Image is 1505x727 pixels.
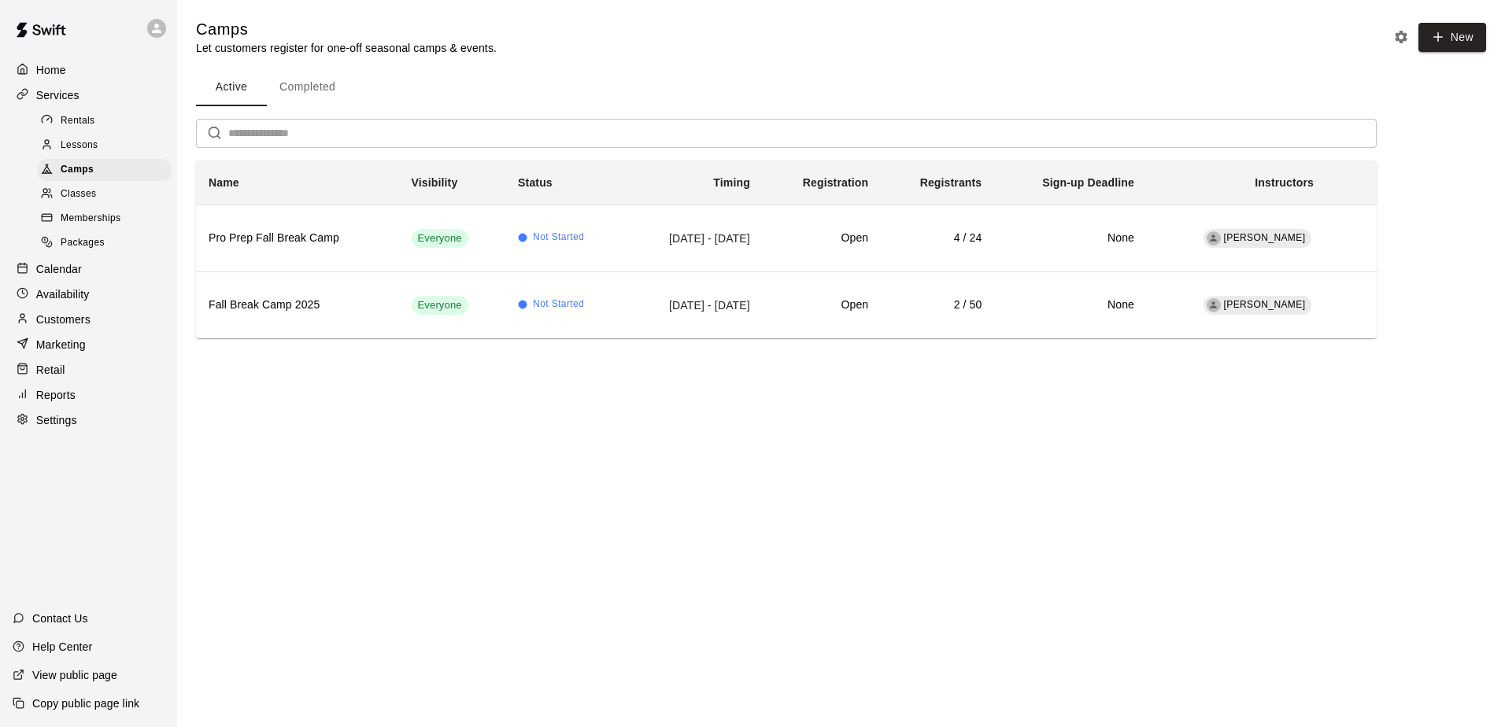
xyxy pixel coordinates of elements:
h6: 2 / 50 [893,297,982,314]
a: Settings [13,408,165,432]
button: Completed [267,68,348,106]
button: Camp settings [1389,25,1413,49]
h6: None [1007,230,1134,247]
a: Home [13,58,165,82]
a: Classes [38,183,177,207]
h6: Pro Prep Fall Break Camp [209,230,386,247]
span: Classes [61,186,96,202]
a: New [1413,30,1486,43]
a: Lessons [38,133,177,157]
h6: None [1007,297,1134,314]
p: Customers [36,312,91,327]
span: Memberships [61,211,120,227]
div: Memberships [38,208,171,230]
span: Rentals [61,113,95,129]
a: Packages [38,231,177,256]
span: Packages [61,235,105,251]
a: Camps [38,158,177,183]
b: Timing [713,176,750,189]
p: Availability [36,286,90,302]
div: This service is visible to all of your customers [412,296,468,315]
td: [DATE] - [DATE] [624,205,763,271]
p: Calendar [36,261,82,277]
a: Services [13,83,165,107]
span: [PERSON_NAME] [1224,232,1306,243]
span: Not Started [533,297,584,312]
div: Classes [38,183,171,205]
span: Camps [61,162,94,178]
span: Everyone [412,231,468,246]
h5: Camps [196,19,497,40]
b: Name [209,176,239,189]
b: Instructors [1255,176,1314,189]
p: Settings [36,412,77,428]
div: Tate Budnick [1207,298,1221,312]
p: Copy public page link [32,696,139,711]
div: Tate Budnick [1207,231,1221,245]
h6: Open [775,297,868,314]
div: Lessons [38,135,171,157]
h6: 4 / 24 [893,230,982,247]
b: Registration [803,176,868,189]
p: Services [36,87,80,103]
p: View public page [32,667,117,683]
div: Rentals [38,110,171,132]
b: Status [518,176,553,189]
h6: Open [775,230,868,247]
a: Availability [13,282,165,306]
button: New [1418,23,1486,52]
div: This service is visible to all of your customers [412,229,468,248]
td: [DATE] - [DATE] [624,271,763,338]
a: Marketing [13,333,165,356]
a: Rentals [38,109,177,133]
p: Retail [36,362,65,378]
a: Reports [13,383,165,407]
p: Reports [36,387,76,403]
span: Not Started [533,230,584,245]
b: Sign-up Deadline [1042,176,1134,189]
a: Retail [13,358,165,382]
p: Marketing [36,337,86,352]
p: Contact Us [32,611,88,626]
a: Memberships [38,207,177,231]
p: Let customers register for one-off seasonal camps & events. [196,40,497,56]
a: Calendar [13,257,165,281]
button: Active [196,68,267,106]
div: Packages [38,232,171,254]
a: Customers [13,308,165,331]
p: Home [36,62,66,78]
p: Help Center [32,639,92,655]
span: [PERSON_NAME] [1224,299,1306,310]
span: Everyone [412,298,468,313]
b: Registrants [920,176,982,189]
span: Lessons [61,138,98,153]
b: Visibility [412,176,458,189]
div: Camps [38,159,171,181]
table: simple table [196,161,1377,338]
h6: Fall Break Camp 2025 [209,297,386,314]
